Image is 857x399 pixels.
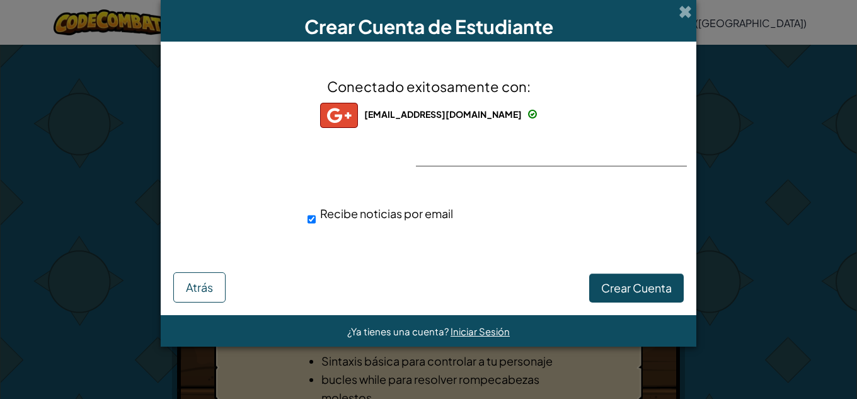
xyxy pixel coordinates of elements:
input: Recibe noticias por email [308,207,316,232]
span: [EMAIL_ADDRESS][DOMAIN_NAME] [364,108,522,120]
span: Recibe noticias por email [320,206,453,221]
a: Iniciar Sesión [451,325,510,337]
button: Atrás [173,272,226,303]
span: ¿Ya tienes una cuenta? [347,325,451,337]
button: Crear Cuenta [589,274,684,303]
span: Crear Cuenta de Estudiante [304,14,553,38]
img: gplus_small.png [320,103,358,128]
span: Atrás [186,280,213,294]
span: Crear Cuenta [601,280,672,295]
span: Conectado exitosamente con: [327,78,531,95]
